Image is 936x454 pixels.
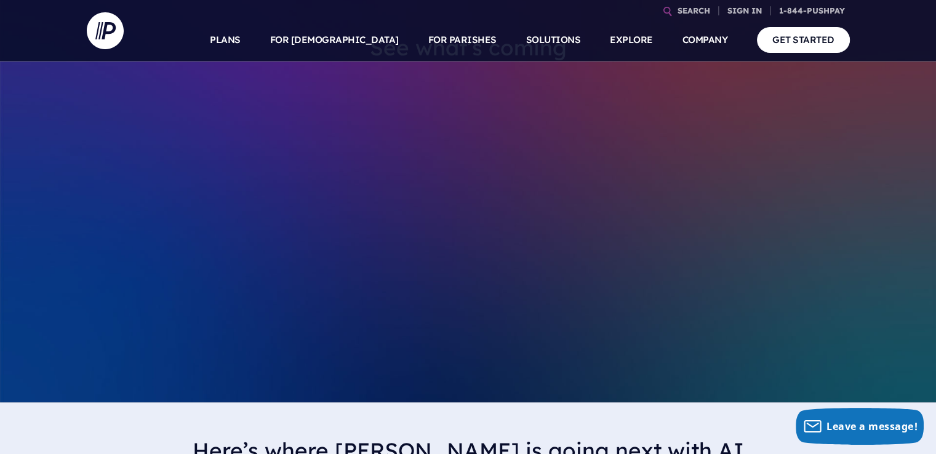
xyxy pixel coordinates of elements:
a: COMPANY [682,18,728,62]
span: Leave a message! [826,420,918,433]
a: FOR [DEMOGRAPHIC_DATA] [270,18,399,62]
a: PLANS [210,18,241,62]
a: SOLUTIONS [526,18,581,62]
div: Vidyard media player [223,75,713,350]
iframe: AI Sizzle Video [223,75,713,350]
a: EXPLORE [610,18,653,62]
a: GET STARTED [757,27,850,52]
button: Leave a message! [796,408,924,445]
a: FOR PARISHES [428,18,497,62]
